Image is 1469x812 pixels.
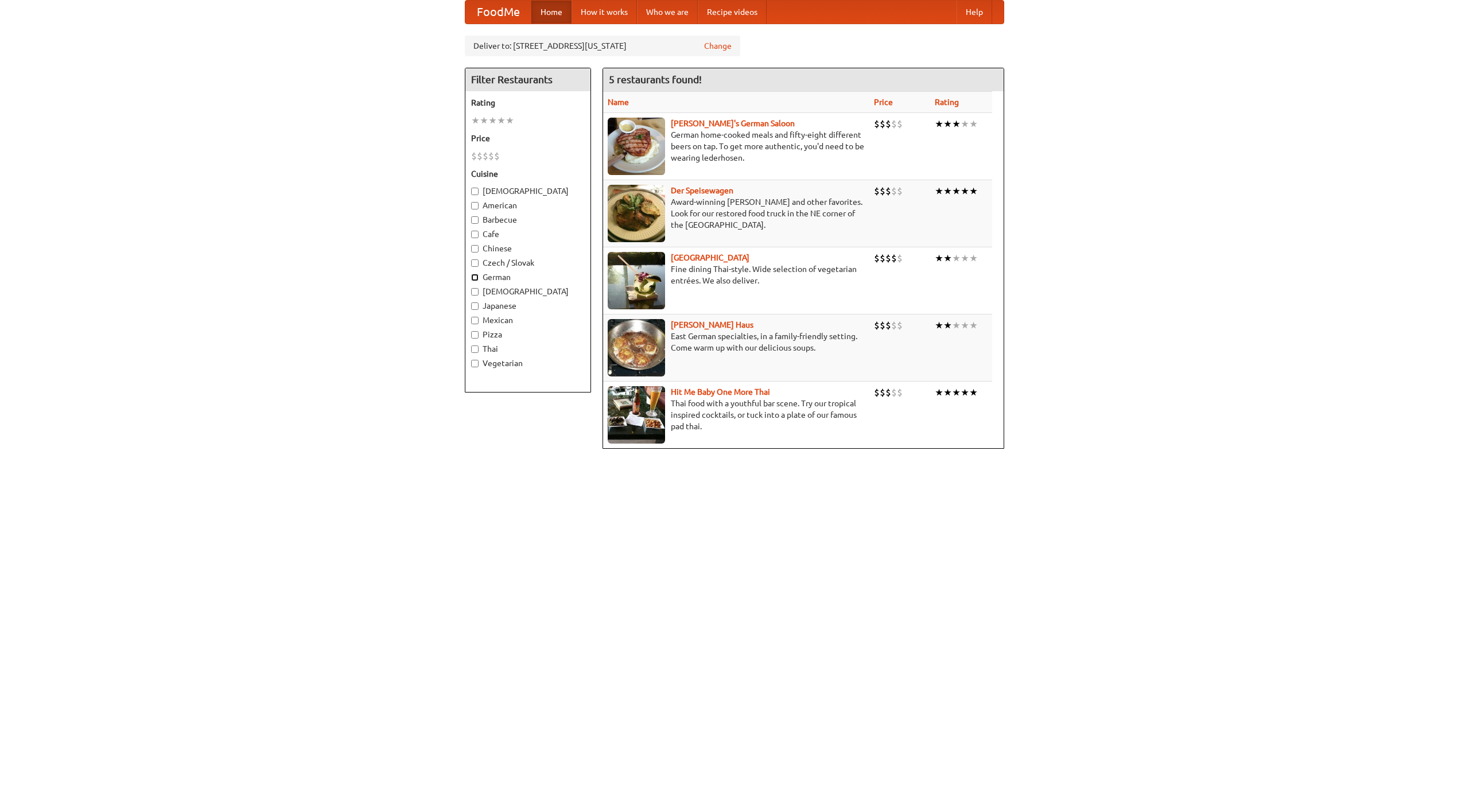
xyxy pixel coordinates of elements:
li: ★ [961,319,969,332]
li: $ [874,118,880,130]
a: [GEOGRAPHIC_DATA] [671,253,749,262]
li: ★ [471,114,480,127]
label: Cafe [471,228,585,240]
li: $ [874,319,880,332]
li: $ [880,118,885,130]
a: Recipe videos [698,1,767,24]
label: Vegetarian [471,358,585,369]
li: ★ [969,118,978,130]
li: $ [891,118,897,130]
li: $ [880,185,885,197]
p: East German specialties, in a family-friendly setting. Come warm up with our delicious soups. [608,331,865,353]
li: ★ [969,386,978,399]
li: $ [885,252,891,265]
li: ★ [935,118,943,130]
li: $ [880,252,885,265]
li: $ [897,252,903,265]
img: speisewagen.jpg [608,185,665,242]
li: $ [891,319,897,332]
label: Barbecue [471,214,585,226]
li: $ [494,150,500,162]
li: ★ [497,114,506,127]
label: Thai [471,343,585,355]
label: Mexican [471,314,585,326]
li: $ [874,185,880,197]
a: Price [874,98,893,107]
li: ★ [943,319,952,332]
li: $ [880,319,885,332]
li: ★ [488,114,497,127]
input: Czech / Slovak [471,259,479,267]
label: American [471,200,585,211]
li: $ [885,319,891,332]
li: $ [488,150,494,162]
li: ★ [952,386,961,399]
li: ★ [952,319,961,332]
label: Czech / Slovak [471,257,585,269]
img: babythai.jpg [608,386,665,444]
a: Change [704,40,732,52]
li: ★ [969,252,978,265]
p: Award-winning [PERSON_NAME] and other favorites. Look for our restored food truck in the NE corne... [608,196,865,231]
li: ★ [935,252,943,265]
input: [DEMOGRAPHIC_DATA] [471,288,479,296]
ng-pluralize: 5 restaurants found! [609,74,702,85]
input: Pizza [471,331,479,339]
p: Fine dining Thai-style. Wide selection of vegetarian entrées. We also deliver. [608,263,865,286]
input: Mexican [471,317,479,324]
div: Deliver to: [STREET_ADDRESS][US_STATE] [465,36,740,56]
li: $ [897,386,903,399]
li: ★ [969,319,978,332]
li: ★ [952,252,961,265]
li: $ [891,185,897,197]
h5: Rating [471,97,585,108]
a: [PERSON_NAME]'s German Saloon [671,119,795,128]
li: ★ [480,114,488,127]
input: Thai [471,345,479,353]
input: German [471,274,479,281]
a: Name [608,98,629,107]
label: [DEMOGRAPHIC_DATA] [471,286,585,297]
b: Hit Me Baby One More Thai [671,387,770,397]
li: ★ [961,386,969,399]
input: Cafe [471,231,479,238]
li: ★ [943,386,952,399]
input: Japanese [471,302,479,310]
input: Chinese [471,245,479,252]
img: esthers.jpg [608,118,665,175]
h5: Price [471,133,585,144]
li: $ [471,150,477,162]
input: American [471,202,479,209]
a: [PERSON_NAME] Haus [671,320,753,329]
h4: Filter Restaurants [465,68,590,91]
a: Who we are [637,1,698,24]
li: ★ [935,319,943,332]
li: ★ [506,114,514,127]
a: Home [531,1,572,24]
li: ★ [935,386,943,399]
a: Der Speisewagen [671,186,733,195]
label: Pizza [471,329,585,340]
li: $ [885,118,891,130]
a: How it works [572,1,637,24]
a: Rating [935,98,959,107]
li: $ [483,150,488,162]
li: $ [874,252,880,265]
li: $ [897,319,903,332]
img: kohlhaus.jpg [608,319,665,376]
li: $ [891,252,897,265]
li: ★ [961,185,969,197]
li: ★ [961,118,969,130]
li: $ [897,185,903,197]
a: Help [957,1,992,24]
li: $ [880,386,885,399]
li: ★ [943,185,952,197]
li: ★ [952,185,961,197]
li: ★ [943,252,952,265]
li: ★ [952,118,961,130]
label: Japanese [471,300,585,312]
li: ★ [969,185,978,197]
